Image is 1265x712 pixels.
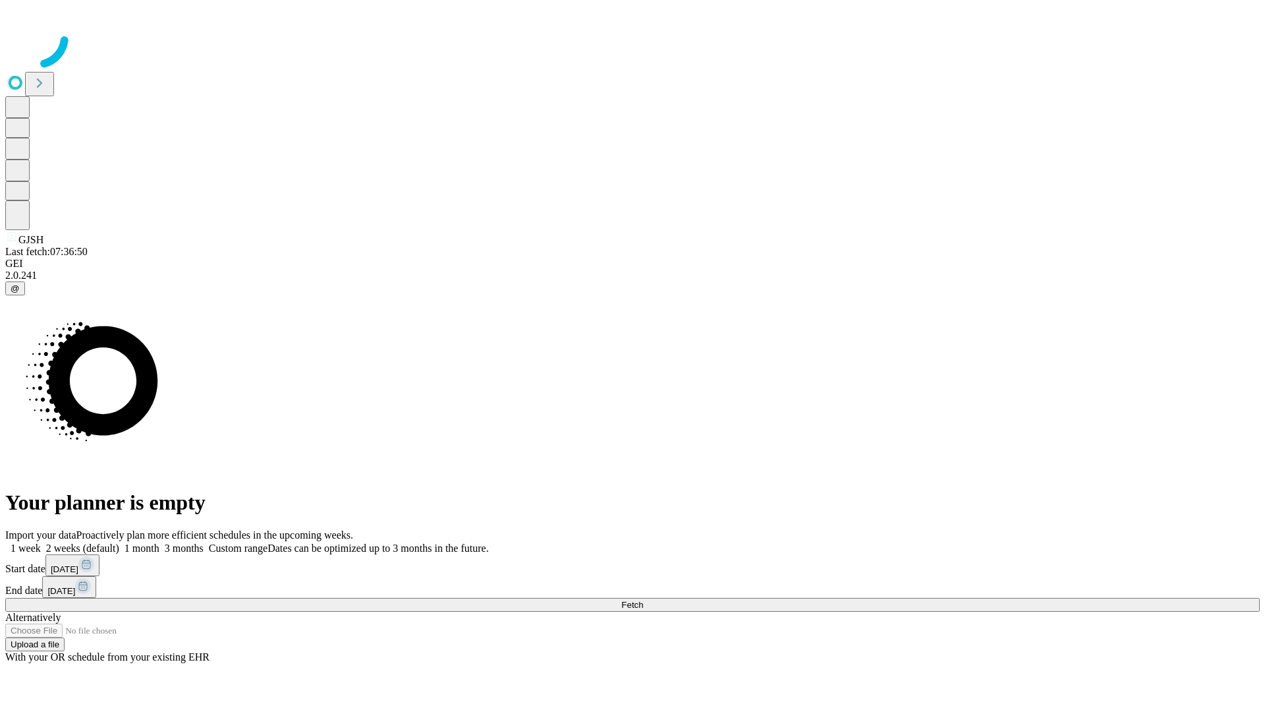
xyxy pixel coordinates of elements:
[5,529,76,541] span: Import your data
[5,490,1260,515] h1: Your planner is empty
[5,598,1260,612] button: Fetch
[47,586,75,596] span: [DATE]
[51,564,78,574] span: [DATE]
[11,283,20,293] span: @
[18,234,43,245] span: GJSH
[5,246,88,257] span: Last fetch: 07:36:50
[5,612,61,623] span: Alternatively
[5,576,1260,598] div: End date
[621,600,643,610] span: Fetch
[5,651,210,663] span: With your OR schedule from your existing EHR
[165,543,204,554] span: 3 months
[45,554,99,576] button: [DATE]
[5,282,25,295] button: @
[46,543,119,554] span: 2 weeks (default)
[5,554,1260,576] div: Start date
[11,543,41,554] span: 1 week
[267,543,488,554] span: Dates can be optimized up to 3 months in the future.
[209,543,267,554] span: Custom range
[125,543,159,554] span: 1 month
[5,258,1260,270] div: GEI
[76,529,353,541] span: Proactively plan more efficient schedules in the upcoming weeks.
[5,638,65,651] button: Upload a file
[5,270,1260,282] div: 2.0.241
[42,576,96,598] button: [DATE]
